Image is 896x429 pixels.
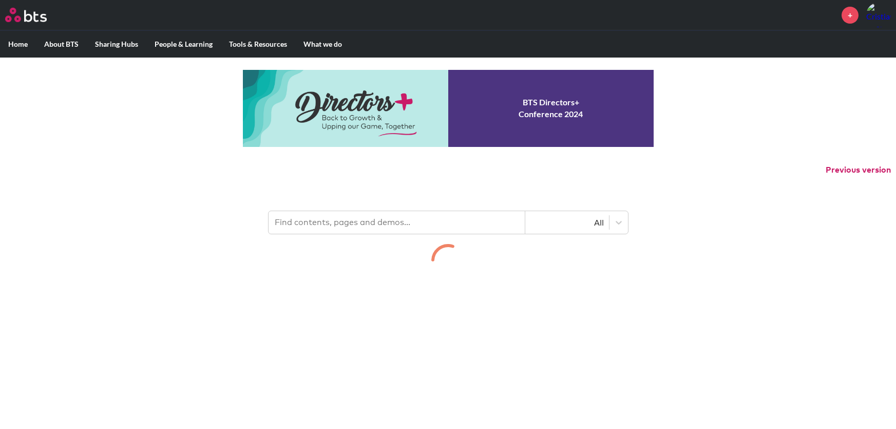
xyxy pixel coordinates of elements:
img: BTS Logo [5,8,47,22]
label: What we do [295,31,350,58]
a: Go home [5,8,66,22]
a: Conference 2024 [243,70,654,147]
label: About BTS [36,31,87,58]
input: Find contents, pages and demos... [269,211,525,234]
div: All [530,217,604,228]
button: Previous version [826,164,891,176]
a: + [842,7,859,24]
img: Cristian Rossato [866,3,891,27]
label: Tools & Resources [221,31,295,58]
label: People & Learning [146,31,221,58]
a: Profile [866,3,891,27]
label: Sharing Hubs [87,31,146,58]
